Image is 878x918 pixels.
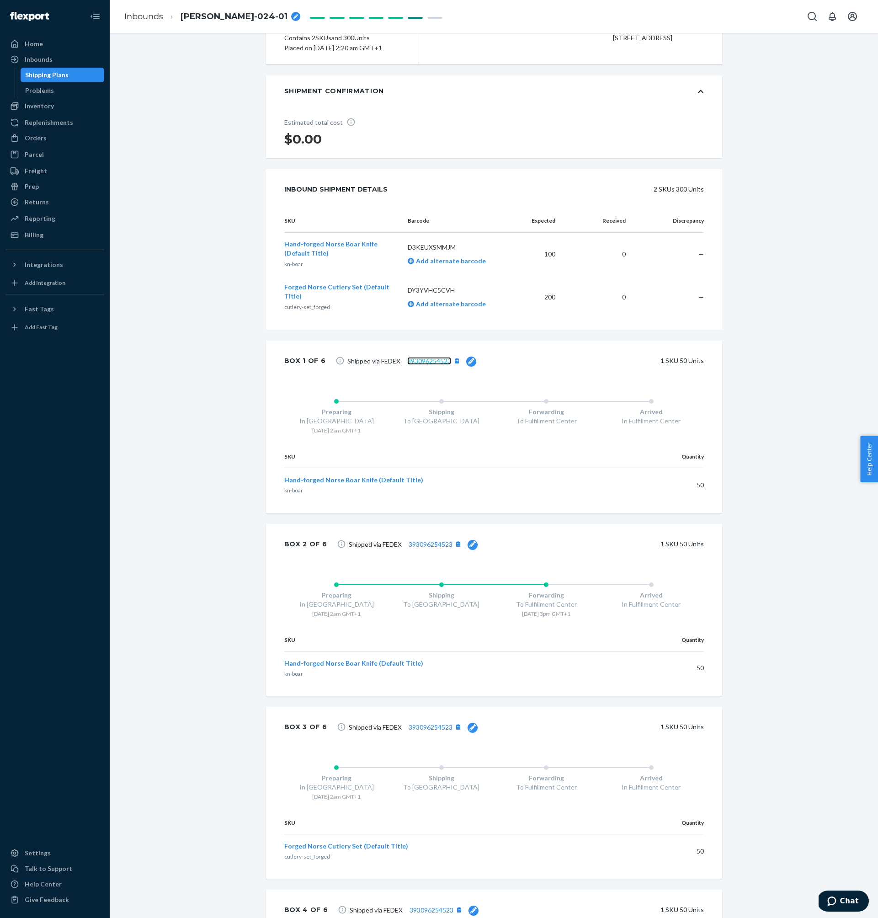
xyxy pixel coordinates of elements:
[698,250,704,258] span: —
[408,300,486,308] a: Add alternate barcode
[633,629,704,651] th: Quantity
[284,774,389,783] div: Preparing
[284,33,400,43] div: Contains 2 SKUs and 300 Units
[284,783,389,792] div: In [GEOGRAPHIC_DATA]
[5,877,104,891] a: Help Center
[5,846,104,860] a: Settings
[599,591,704,600] div: Arrived
[25,895,69,904] div: Give Feedback
[284,43,400,53] div: Placed on [DATE] 2:20 am GMT+1
[284,842,408,851] button: Forged Norse Cutlery Set (Default Title)
[25,70,69,80] div: Shipping Plans
[284,416,389,426] div: In [GEOGRAPHIC_DATA]
[5,164,104,178] a: Freight
[284,610,389,618] div: [DATE] 2am GMT+1
[284,240,394,258] button: Hand-forged Norse Boar Knife (Default Title)
[517,209,563,233] th: Expected
[181,11,287,23] span: FP-TIM-024-01
[25,304,54,314] div: Fast Tags
[599,783,704,792] div: In Fulfillment Center
[25,182,39,191] div: Prep
[563,276,633,319] td: 0
[409,723,452,731] a: 393096254523
[284,283,394,301] button: Forged Norse Cutlery Set (Default Title)
[284,180,388,198] div: Inbound Shipment Details
[389,591,494,600] div: Shipping
[563,209,633,233] th: Received
[408,180,704,198] div: 2 SKUs 300 Units
[25,86,54,95] div: Problems
[284,261,303,267] span: kn-boar
[25,260,63,269] div: Integrations
[284,600,389,609] div: In [GEOGRAPHIC_DATA]
[452,721,464,733] button: [object Object]
[5,302,104,316] button: Fast Tags
[124,11,163,21] a: Inbounds
[453,904,465,916] button: [object Object]
[284,811,626,834] th: SKU
[408,286,510,295] p: DY3YVHC5CVH
[284,670,303,677] span: kn-boar
[5,179,104,194] a: Prep
[5,257,104,272] button: Integrations
[408,243,510,252] p: D3KEUXSMMJM
[5,99,104,113] a: Inventory
[633,468,704,502] td: 50
[613,34,672,42] span: [STREET_ADDRESS]
[389,416,494,426] div: To [GEOGRAPHIC_DATA]
[117,3,308,30] ol: breadcrumbs
[599,774,704,783] div: Arrived
[284,117,362,127] p: Estimated total cost
[349,538,478,550] span: Shipped via FEDEX
[409,540,452,548] a: 393096254523
[626,834,704,868] td: 50
[494,610,599,618] div: [DATE] 3pm GMT+1
[599,407,704,416] div: Arrived
[25,323,58,331] div: Add Fast Tag
[860,436,878,482] button: Help Center
[21,83,105,98] a: Problems
[517,276,563,319] td: 200
[452,538,464,550] button: [object Object]
[25,214,55,223] div: Reporting
[25,880,62,889] div: Help Center
[284,535,327,553] div: Box 2 of 6
[389,407,494,416] div: Shipping
[284,427,389,434] div: [DATE] 2am GMT+1
[284,283,389,300] span: Forged Norse Cutlery Set (Default Title)
[25,55,53,64] div: Inbounds
[284,445,633,468] th: SKU
[5,228,104,242] a: Billing
[490,352,704,370] div: 1 SKU 50 Units
[25,230,43,240] div: Billing
[284,407,389,416] div: Preparing
[819,891,869,913] iframe: Opens a widget where you can chat to one of our agents
[25,118,73,127] div: Replenishments
[284,659,423,668] button: Hand-forged Norse Boar Knife (Default Title)
[633,445,704,468] th: Quantity
[563,233,633,276] td: 0
[5,195,104,209] a: Returns
[414,300,486,308] span: Add alternate barcode
[626,811,704,834] th: Quantity
[494,407,599,416] div: Forwarding
[5,37,104,51] a: Home
[5,147,104,162] a: Parcel
[5,320,104,335] a: Add Fast Tag
[491,718,704,736] div: 1 SKU 50 Units
[389,783,494,792] div: To [GEOGRAPHIC_DATA]
[633,209,703,233] th: Discrepancy
[400,209,517,233] th: Barcode
[25,166,47,176] div: Freight
[284,629,633,651] th: SKU
[284,352,326,370] div: Box 1 of 6
[25,279,65,287] div: Add Integration
[284,209,401,233] th: SKU
[284,793,389,801] div: [DATE] 2am GMT+1
[10,12,49,21] img: Flexport logo
[803,7,821,26] button: Open Search Box
[599,600,704,609] div: In Fulfillment Center
[5,115,104,130] a: Replenishments
[414,257,486,265] span: Add alternate barcode
[494,416,599,426] div: To Fulfillment Center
